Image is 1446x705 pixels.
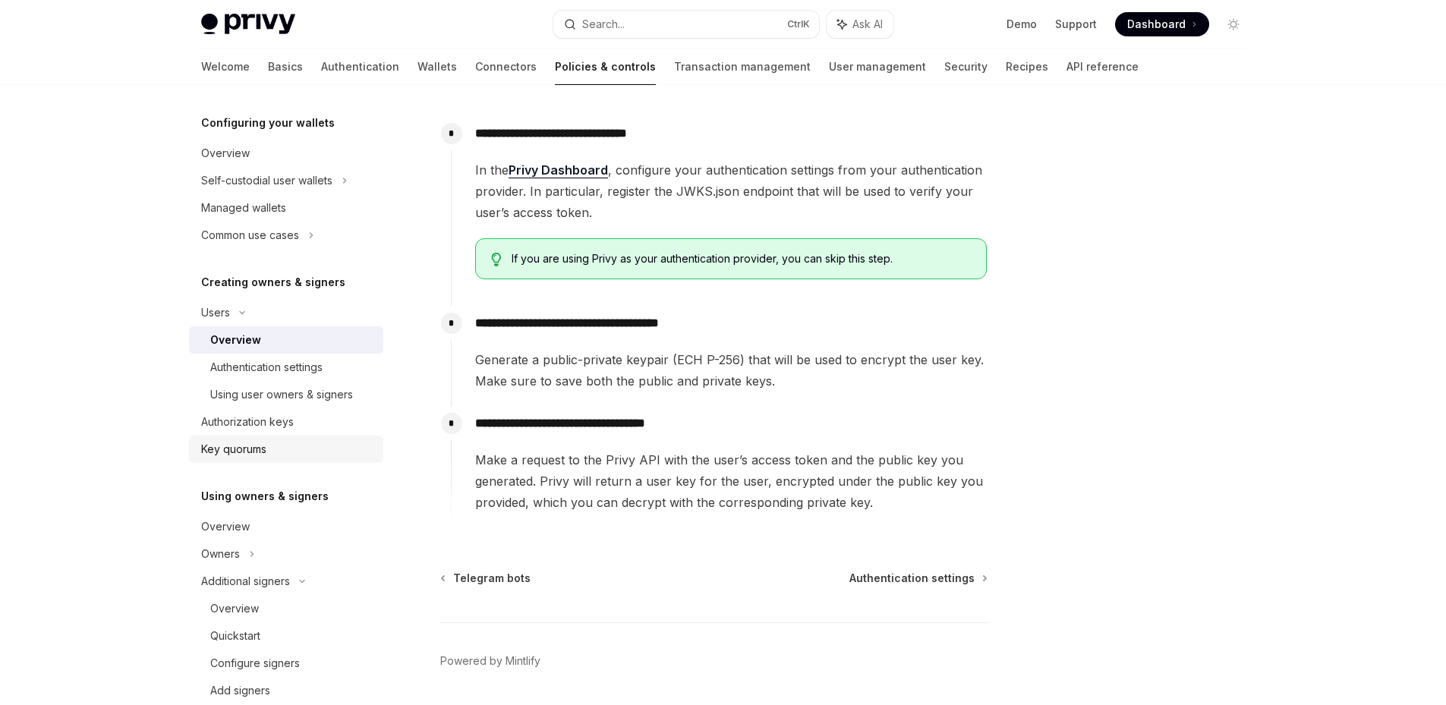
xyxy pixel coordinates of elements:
[453,571,531,586] span: Telegram bots
[555,49,656,85] a: Policies & controls
[829,49,926,85] a: User management
[210,358,323,376] div: Authentication settings
[201,304,230,322] div: Users
[268,49,303,85] a: Basics
[582,15,625,33] div: Search...
[189,436,383,463] a: Key quorums
[475,349,987,392] span: Generate a public-private keypair (ECH P-256) that will be used to encrypt the user key. Make sur...
[1007,17,1037,32] a: Demo
[201,49,250,85] a: Welcome
[852,17,883,32] span: Ask AI
[189,326,383,354] a: Overview
[210,627,260,645] div: Quickstart
[1127,17,1186,32] span: Dashboard
[475,449,987,513] span: Make a request to the Privy API with the user’s access token and the public key you generated. Pr...
[189,408,383,436] a: Authorization keys
[210,386,353,404] div: Using user owners & signers
[201,199,286,217] div: Managed wallets
[201,440,266,458] div: Key quorums
[201,487,329,505] h5: Using owners & signers
[201,572,290,590] div: Additional signers
[189,381,383,408] a: Using user owners & signers
[417,49,457,85] a: Wallets
[210,654,300,672] div: Configure signers
[509,162,608,178] a: Privy Dashboard
[442,571,531,586] a: Telegram bots
[189,650,383,677] a: Configure signers
[189,194,383,222] a: Managed wallets
[321,49,399,85] a: Authentication
[201,226,299,244] div: Common use cases
[440,653,540,669] a: Powered by Mintlify
[475,49,537,85] a: Connectors
[189,677,383,704] a: Add signers
[787,18,810,30] span: Ctrl K
[1006,49,1048,85] a: Recipes
[201,545,240,563] div: Owners
[674,49,811,85] a: Transaction management
[553,11,819,38] button: Search...CtrlK
[210,331,261,349] div: Overview
[512,251,971,266] span: If you are using Privy as your authentication provider, you can skip this step.
[827,11,893,38] button: Ask AI
[475,159,987,223] span: In the , configure your authentication settings from your authentication provider. In particular,...
[189,354,383,381] a: Authentication settings
[1115,12,1209,36] a: Dashboard
[210,600,259,618] div: Overview
[189,595,383,622] a: Overview
[201,172,332,190] div: Self-custodial user wallets
[189,622,383,650] a: Quickstart
[201,518,250,536] div: Overview
[189,513,383,540] a: Overview
[201,273,345,291] h5: Creating owners & signers
[201,413,294,431] div: Authorization keys
[201,114,335,132] h5: Configuring your wallets
[1055,17,1097,32] a: Support
[849,571,975,586] span: Authentication settings
[491,253,502,266] svg: Tip
[849,571,986,586] a: Authentication settings
[189,140,383,167] a: Overview
[210,681,270,700] div: Add signers
[201,14,295,35] img: light logo
[944,49,988,85] a: Security
[1221,12,1246,36] button: Toggle dark mode
[1066,49,1139,85] a: API reference
[201,144,250,162] div: Overview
